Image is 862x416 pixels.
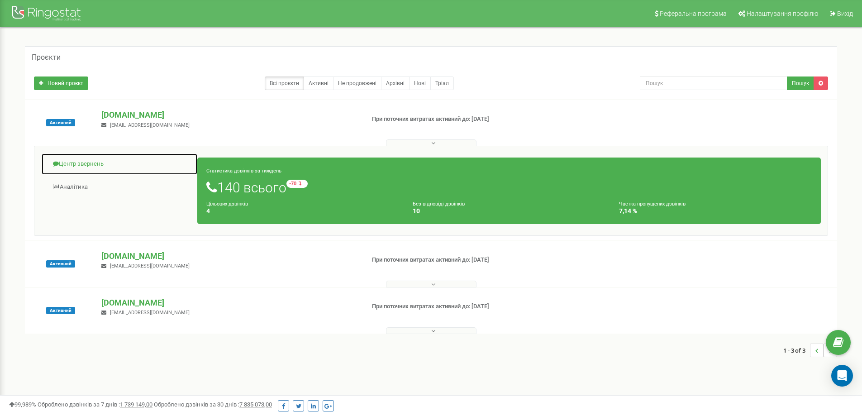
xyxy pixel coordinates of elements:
[372,256,560,264] p: При поточних витратах активний до: [DATE]
[747,10,818,17] span: Налаштування профілю
[206,168,281,174] small: Статистика дзвінків за тиждень
[787,77,814,90] button: Пошук
[206,201,248,207] small: Цільових дзвінків
[34,77,88,90] a: Новий проєкт
[660,10,727,17] span: Реферальна програма
[619,201,686,207] small: Частка пропущених дзвінків
[110,263,190,269] span: [EMAIL_ADDRESS][DOMAIN_NAME]
[430,77,454,90] a: Тріал
[239,401,272,408] u: 7 835 073,00
[32,53,61,62] h5: Проєкти
[837,10,853,17] span: Вихід
[783,344,810,357] span: 1 - 3 of 3
[413,201,465,207] small: Без відповіді дзвінків
[381,77,410,90] a: Архівні
[110,310,190,316] span: [EMAIL_ADDRESS][DOMAIN_NAME]
[9,401,36,408] span: 99,989%
[110,122,190,128] span: [EMAIL_ADDRESS][DOMAIN_NAME]
[304,77,333,90] a: Активні
[120,401,152,408] u: 1 739 149,00
[831,365,853,387] div: Open Intercom Messenger
[640,77,787,90] input: Пошук
[101,297,357,309] p: [DOMAIN_NAME]
[413,208,605,215] h4: 10
[46,119,75,126] span: Активний
[333,77,381,90] a: Не продовжені
[101,109,357,121] p: [DOMAIN_NAME]
[783,335,837,366] nav: ...
[46,260,75,268] span: Активний
[372,302,560,311] p: При поточних витратах активний до: [DATE]
[154,401,272,408] span: Оброблено дзвінків за 30 днів :
[206,208,399,215] h4: 4
[265,77,304,90] a: Всі проєкти
[101,250,357,262] p: [DOMAIN_NAME]
[41,153,198,175] a: Центр звернень
[41,176,198,198] a: Аналiтика
[372,115,560,124] p: При поточних витратах активний до: [DATE]
[409,77,431,90] a: Нові
[206,180,812,195] h1: 140 всього
[286,180,308,188] small: -70
[619,208,812,215] h4: 7,14 %
[38,401,152,408] span: Оброблено дзвінків за 7 днів :
[46,307,75,314] span: Активний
